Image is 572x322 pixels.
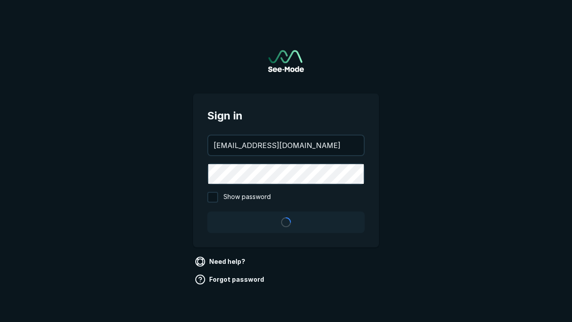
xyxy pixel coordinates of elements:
a: Need help? [193,254,249,269]
a: Forgot password [193,272,268,287]
img: See-Mode Logo [268,50,304,72]
input: your@email.com [208,136,364,155]
span: Sign in [207,108,365,124]
span: Show password [223,192,271,203]
a: Go to sign in [268,50,304,72]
